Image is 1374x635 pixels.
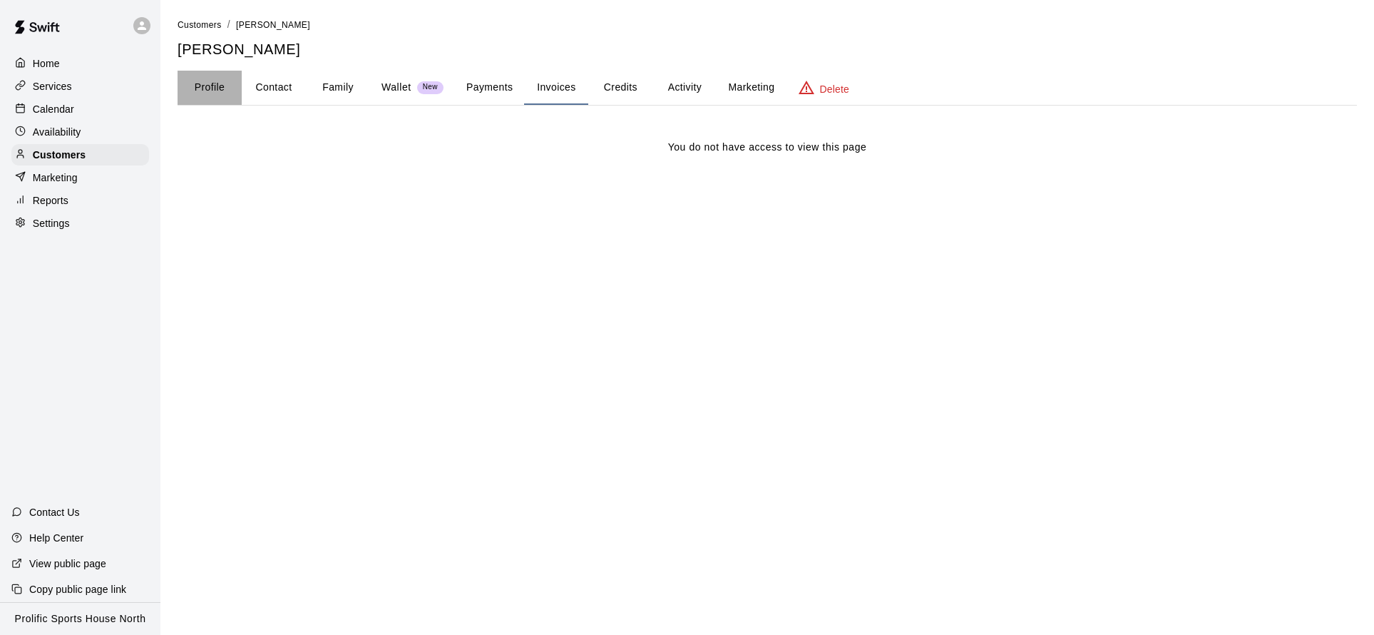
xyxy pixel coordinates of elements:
[11,98,149,120] a: Calendar
[306,71,370,105] button: Family
[33,216,70,230] p: Settings
[11,190,149,211] a: Reports
[33,171,78,185] p: Marketing
[29,557,106,571] p: View public page
[417,83,444,92] span: New
[717,71,786,105] button: Marketing
[524,71,588,105] button: Invoices
[178,19,222,30] a: Customers
[11,121,149,143] a: Availability
[178,71,1357,105] div: basic tabs example
[178,17,1357,33] nav: breadcrumb
[11,144,149,166] a: Customers
[227,17,230,32] li: /
[11,53,149,74] a: Home
[668,140,867,155] p: You do not have access to view this page
[29,531,83,545] p: Help Center
[178,40,1357,59] h5: [PERSON_NAME]
[652,71,717,105] button: Activity
[29,505,80,519] p: Contact Us
[33,125,81,139] p: Availability
[33,193,68,208] p: Reports
[29,582,126,596] p: Copy public page link
[11,76,149,97] a: Services
[33,148,86,162] p: Customers
[33,79,72,93] p: Services
[178,20,222,30] span: Customers
[178,71,242,105] button: Profile
[588,71,652,105] button: Credits
[820,82,849,96] p: Delete
[236,20,310,30] span: [PERSON_NAME]
[381,80,411,95] p: Wallet
[33,56,60,71] p: Home
[15,611,146,626] p: Prolific Sports House North
[455,71,524,105] button: Payments
[33,102,74,116] p: Calendar
[11,167,149,188] a: Marketing
[242,71,306,105] button: Contact
[11,213,149,234] a: Settings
